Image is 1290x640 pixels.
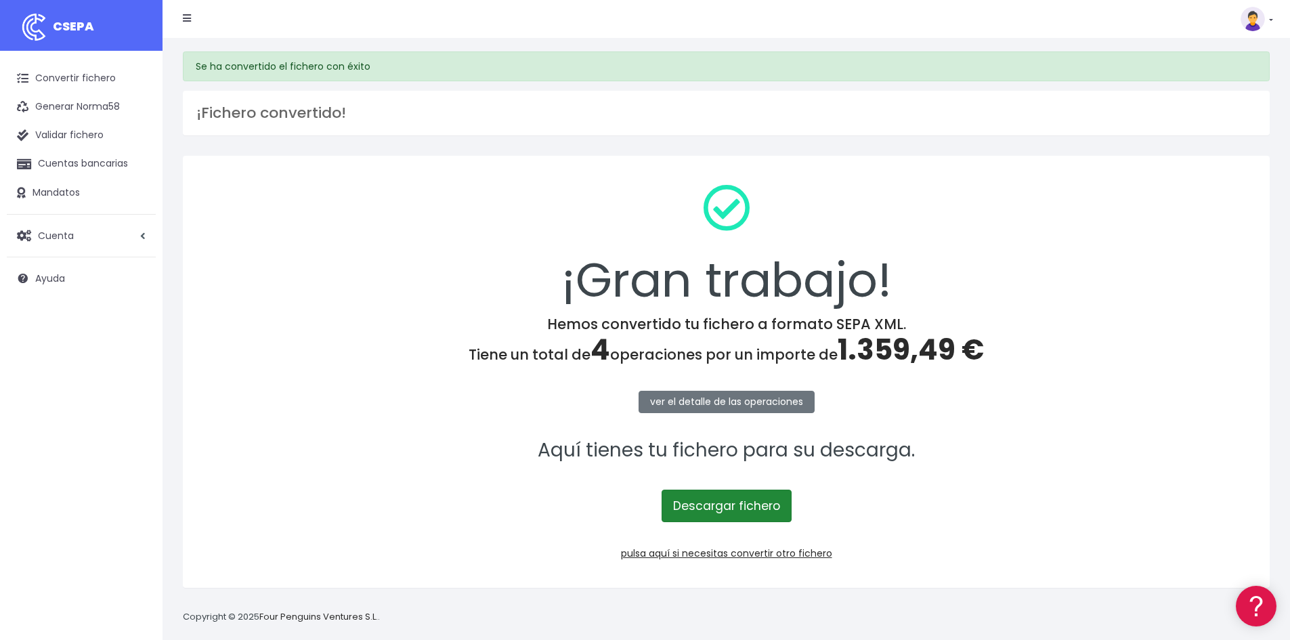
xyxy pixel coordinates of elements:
a: Four Penguins Ventures S.L. [259,610,378,623]
a: Mandatos [7,179,156,207]
p: Aquí tienes tu fichero para su descarga. [200,435,1252,466]
a: Generar Norma58 [7,93,156,121]
div: ¡Gran trabajo! [200,173,1252,316]
img: logo [17,10,51,44]
a: Descargar fichero [662,490,792,522]
h3: ¡Fichero convertido! [196,104,1256,122]
img: profile [1241,7,1265,31]
h4: Hemos convertido tu fichero a formato SEPA XML. Tiene un total de operaciones por un importe de [200,316,1252,367]
a: Convertir fichero [7,64,156,93]
span: Cuenta [38,228,74,242]
span: 4 [590,330,610,370]
span: CSEPA [53,18,94,35]
div: Se ha convertido el fichero con éxito [183,51,1270,81]
a: Cuenta [7,221,156,250]
a: Validar fichero [7,121,156,150]
p: Copyright © 2025 . [183,610,380,624]
span: Ayuda [35,272,65,285]
span: 1.359,49 € [838,330,984,370]
a: pulsa aquí si necesitas convertir otro fichero [621,547,832,560]
a: Ayuda [7,264,156,293]
a: ver el detalle de las operaciones [639,391,815,413]
a: Cuentas bancarias [7,150,156,178]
